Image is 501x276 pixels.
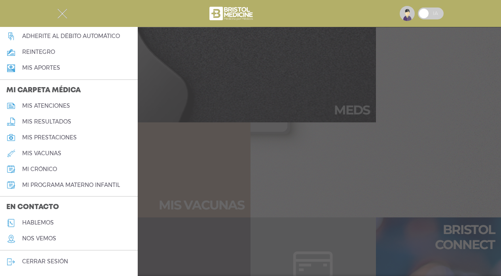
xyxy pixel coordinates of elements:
h5: hablemos [22,219,54,226]
h5: Adherite al débito automático [22,33,120,40]
h5: mi crónico [22,166,57,173]
h5: mis resultados [22,118,71,125]
h5: mi programa materno infantil [22,182,120,188]
h5: mis vacunas [22,150,61,157]
h5: nos vemos [22,235,56,242]
img: bristol-medicine-blanco.png [208,4,255,23]
h5: mis atenciones [22,103,70,109]
h5: reintegro [22,49,55,55]
img: profile-placeholder.svg [400,6,415,21]
img: Cober_menu-close-white.svg [57,9,67,19]
h5: mis prestaciones [22,134,77,141]
h5: Mis aportes [22,65,60,71]
h5: cerrar sesión [22,258,68,265]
